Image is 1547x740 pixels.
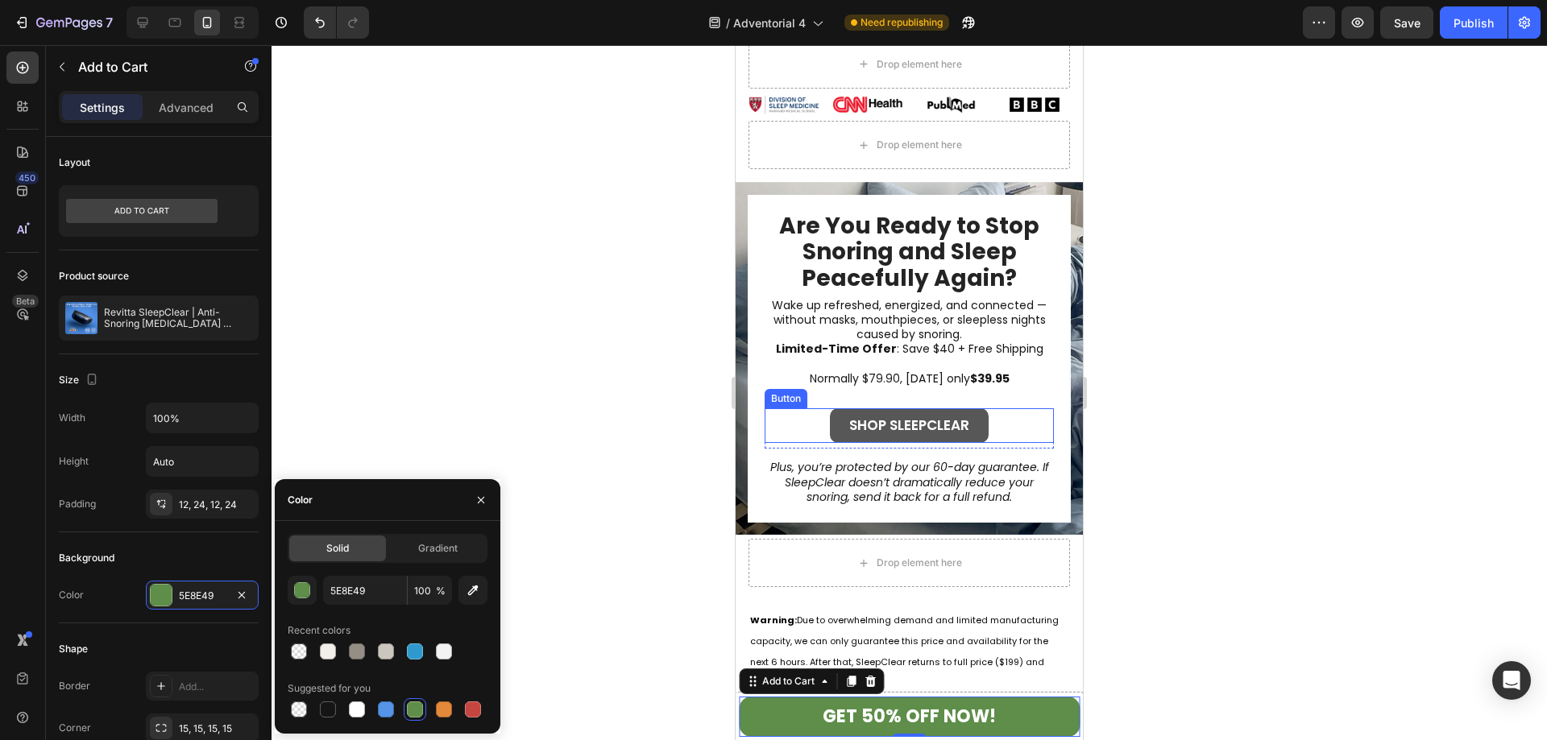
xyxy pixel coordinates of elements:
[1394,16,1421,30] span: Save
[179,589,226,603] div: 5E8E49
[323,576,407,605] input: Eg: FFFFFF
[59,370,102,391] div: Size
[326,541,349,556] span: Solid
[1492,661,1531,700] div: Open Intercom Messenger
[418,541,458,556] span: Gradient
[179,680,255,694] div: Add...
[861,15,943,30] span: Need republishing
[104,307,252,329] p: Revitta SleepClear | Anti-Snoring [MEDICAL_DATA] Device
[59,721,91,735] div: Corner
[288,623,350,638] div: Recent colors
[288,681,371,696] div: Suggested for you
[59,155,90,170] div: Layout
[733,14,806,31] span: Adventorial 4
[288,493,313,507] div: Color
[12,295,39,308] div: Beta
[59,454,89,469] div: Height
[59,679,90,693] div: Border
[1380,6,1433,39] button: Save
[726,14,730,31] span: /
[179,498,255,512] div: 12, 24, 12, 24
[436,584,446,598] span: %
[59,269,129,283] div: Product source
[179,721,255,736] div: 15, 15, 15, 15
[78,57,215,76] p: Add to Cart
[6,6,120,39] button: 7
[147,447,258,476] input: Auto
[80,99,125,116] p: Settings
[59,642,88,656] div: Shape
[15,172,39,184] div: 450
[59,551,114,565] div: Background
[1454,14,1494,31] div: Publish
[65,302,97,334] img: product feature img
[106,13,113,32] p: 7
[147,403,258,432] input: Auto
[159,99,214,116] p: Advanced
[304,6,369,39] div: Undo/Redo
[59,411,85,425] div: Width
[736,45,1083,740] iframe: Design area
[59,497,96,511] div: Padding
[1440,6,1508,39] button: Publish
[59,588,84,602] div: Color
